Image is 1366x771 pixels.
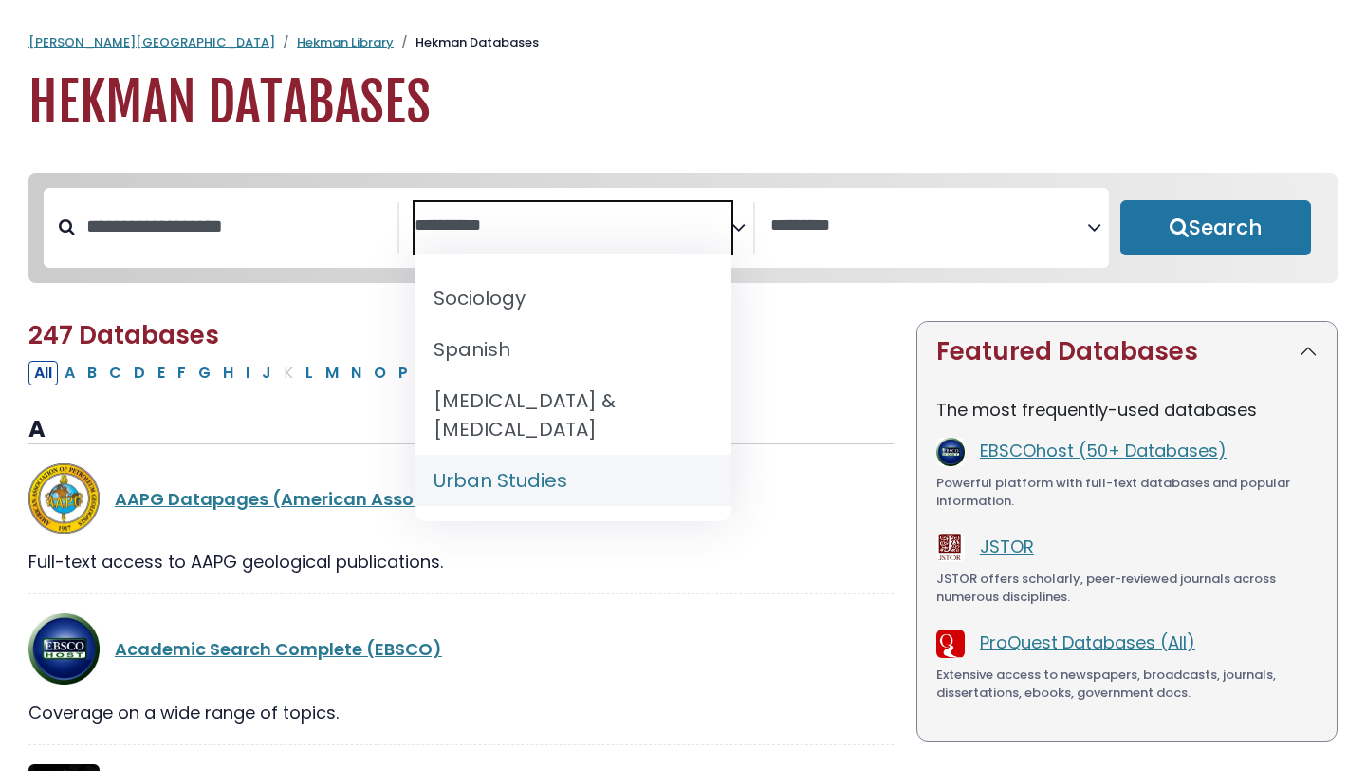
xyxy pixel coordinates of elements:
textarea: Search [770,216,1087,236]
p: The most frequently-used databases [936,397,1318,423]
button: Filter Results O [368,361,392,385]
a: ProQuest Databases (All) [980,630,1195,654]
button: Filter Results A [59,361,81,385]
button: Submit for Search Results [1120,200,1311,255]
button: All [28,361,58,385]
input: Search database by title or keyword [75,211,397,242]
div: Extensive access to newspapers, broadcasts, journals, dissertations, ebooks, government docs. [936,666,1318,703]
li: Sociology [415,273,731,324]
button: Filter Results J [256,361,277,385]
button: Filter Results L [300,361,319,385]
button: Filter Results C [103,361,127,385]
button: Filter Results F [172,361,192,385]
a: Academic Search Complete (EBSCO) [115,637,442,661]
a: [PERSON_NAME][GEOGRAPHIC_DATA] [28,33,275,51]
a: AAPG Datapages (American Association of Petroleum Geologists) [115,487,702,511]
button: Filter Results N [345,361,367,385]
button: Featured Databases [917,322,1337,382]
div: JSTOR offers scholarly, peer-reviewed journals across numerous disciplines. [936,570,1318,607]
button: Filter Results E [152,361,171,385]
button: Filter Results I [240,361,255,385]
div: Coverage on a wide range of topics. [28,700,894,725]
div: Alpha-list to filter by first letter of database name [28,360,669,384]
button: Filter Results M [320,361,344,385]
li: [MEDICAL_DATA] & [MEDICAL_DATA] [415,375,731,455]
button: Filter Results P [393,361,414,385]
button: Filter Results D [128,361,151,385]
h3: A [28,416,894,444]
h1: Hekman Databases [28,71,1338,135]
div: Full-text access to AAPG geological publications. [28,549,894,574]
li: Hekman Databases [394,33,539,52]
button: Filter Results H [217,361,239,385]
a: EBSCOhost (50+ Databases) [980,439,1227,462]
nav: Search filters [28,173,1338,283]
a: JSTOR [980,535,1034,558]
button: Filter Results G [193,361,216,385]
span: 247 Databases [28,318,219,352]
li: Urban Studies [415,455,731,506]
div: Powerful platform with full-text databases and popular information. [936,474,1318,511]
li: Spanish [415,324,731,375]
nav: breadcrumb [28,33,1338,52]
a: Hekman Library [297,33,394,51]
button: Filter Results B [82,361,102,385]
textarea: Search [415,216,731,236]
